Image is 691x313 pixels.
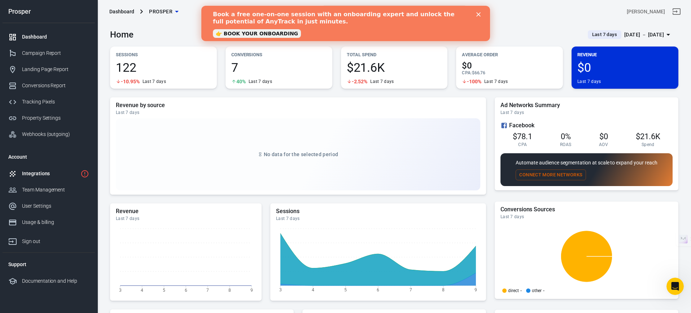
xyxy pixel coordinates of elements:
div: Team Management [22,186,89,194]
tspan: 8 [228,287,231,292]
div: Last 7 days [484,79,508,84]
span: $78.1 [513,132,532,141]
tspan: 9 [250,287,253,292]
h5: Ad Networks Summary [500,102,673,109]
span: - [520,288,522,293]
div: Dashboard [22,33,89,41]
span: $0 [462,61,557,70]
tspan: 7 [410,287,412,292]
a: Usage & billing [3,214,95,230]
div: Last 7 days [143,79,166,84]
span: Prosper [149,7,172,16]
div: Sign out [22,238,89,245]
li: Account [3,148,95,166]
tspan: 6 [185,287,187,292]
p: Conversions [231,51,327,58]
div: Property Settings [22,114,89,122]
span: $21.6K [636,132,660,141]
tspan: 6 [377,287,380,292]
span: Spend [642,142,655,147]
div: Last 7 days [500,214,673,220]
span: No data for the selected period [264,151,338,157]
div: Prosper [3,8,95,15]
p: Revenue [577,51,673,58]
a: Conversions Report [3,78,95,94]
h5: Sessions [276,208,480,215]
h5: Conversions Sources [500,206,673,213]
div: Documentation and Help [22,277,89,285]
span: $66.76 [472,70,486,75]
h5: Revenue [116,208,256,215]
div: Close [275,6,282,11]
div: Last 7 days [116,110,480,115]
span: AOV [599,142,608,147]
a: Integrations [3,166,95,182]
tspan: 9 [474,287,477,292]
div: Dashboard [109,8,134,15]
p: other [532,288,542,293]
div: Landing Page Report [22,66,89,73]
span: $0 [599,132,608,141]
span: -2.52% [352,79,368,84]
a: User Settings [3,198,95,214]
div: Last 7 days [116,216,256,221]
span: CPA : [462,70,472,75]
a: Campaign Report [3,45,95,61]
div: Last 7 days [276,216,480,221]
span: 0% [561,132,571,141]
button: Prosper [146,5,182,18]
div: Campaign Report [22,49,89,57]
p: direct [508,288,519,293]
iframe: Intercom live chat banner [201,6,490,41]
span: -100% [467,79,481,84]
span: -10.95% [121,79,140,84]
span: Last 7 days [589,31,620,38]
a: Team Management [3,182,95,198]
div: Tracking Pixels [22,98,89,106]
div: Last 7 days [249,79,272,84]
span: 122 [116,61,211,74]
tspan: 4 [312,287,314,292]
button: Last 7 days[DATE] － [DATE] [582,29,678,41]
span: $21.6K [347,61,442,74]
a: Tracking Pixels [3,94,95,110]
a: Sign out [668,3,685,20]
div: Last 7 days [577,79,601,84]
div: Facebook [500,121,673,130]
h5: Revenue by source [116,102,480,109]
h3: Home [110,30,134,40]
div: User Settings [22,202,89,210]
a: Dashboard [3,29,95,45]
p: Total Spend [347,51,442,58]
a: Sign out [3,230,95,250]
div: Last 7 days [370,79,394,84]
tspan: 7 [206,287,209,292]
p: Sessions [116,51,211,58]
tspan: 5 [163,287,165,292]
div: Last 7 days [500,110,673,115]
div: [DATE] － [DATE] [624,30,664,39]
iframe: Intercom live chat [666,278,684,295]
p: Automate audience segmentation at scale to expand your reach [516,159,657,167]
p: Average Order [462,51,557,58]
div: Webhooks (outgoing) [22,131,89,138]
tspan: 3 [119,287,122,292]
tspan: 3 [279,287,282,292]
span: 40% [236,79,246,84]
svg: Facebook Ads [500,121,508,130]
button: Connect More Networks [516,169,586,181]
tspan: 4 [141,287,143,292]
span: CPA [518,142,527,147]
li: Support [3,256,95,273]
span: ROAS [560,142,571,147]
div: Conversions Report [22,82,89,89]
a: Landing Page Report [3,61,95,78]
span: $0 [577,61,673,74]
a: Property Settings [3,110,95,126]
span: - [543,288,545,293]
div: Account id: gSPiEqqR [627,8,665,16]
span: 7 [231,61,327,74]
tspan: 5 [344,287,347,292]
